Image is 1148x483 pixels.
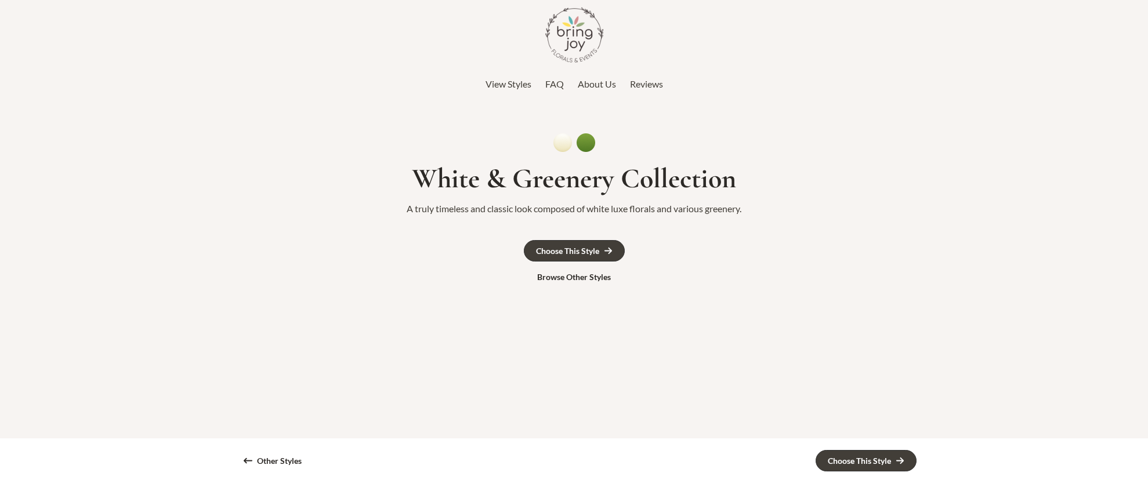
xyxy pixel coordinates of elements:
[526,267,622,287] a: Browse Other Styles
[524,240,625,262] a: Choose This Style
[226,75,922,93] nav: Top Header Menu
[486,78,531,89] span: View Styles
[816,450,917,471] a: Choose This Style
[545,75,564,93] a: FAQ
[537,273,611,281] div: Browse Other Styles
[257,457,302,465] div: Other Styles
[578,78,616,89] span: About Us
[630,75,663,93] a: Reviews
[536,247,599,255] div: Choose This Style
[232,451,313,471] a: Other Styles
[545,78,564,89] span: FAQ
[578,75,616,93] a: About Us
[630,78,663,89] span: Reviews
[828,457,891,465] div: Choose This Style
[486,75,531,93] a: View Styles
